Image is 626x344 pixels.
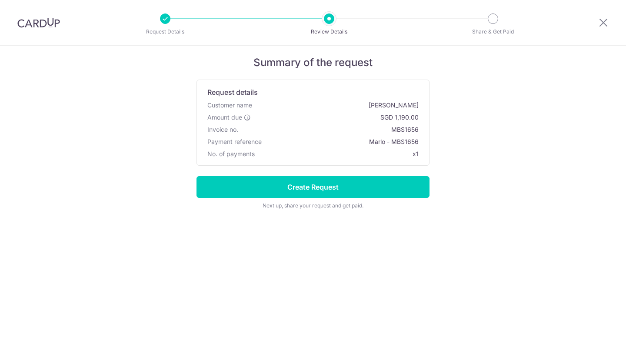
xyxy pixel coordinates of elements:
[207,87,258,97] span: Request details
[242,125,419,134] span: MBS1656
[207,137,262,146] span: Payment reference
[297,27,361,36] p: Review Details
[254,113,419,122] span: SGD 1,190.00
[207,125,238,134] span: Invoice no.
[570,318,617,340] iframe: Opens a widget where you can find more information
[196,56,430,69] h5: Summary of the request
[196,201,430,210] div: Next up, share your request and get paid.
[196,176,430,198] input: Create Request
[207,150,255,158] span: No. of payments
[17,17,60,28] img: CardUp
[207,101,252,110] span: Customer name
[133,27,197,36] p: Request Details
[256,101,419,110] span: [PERSON_NAME]
[207,113,251,122] label: Amount due
[265,137,419,146] span: Marlo - MBS1656
[413,150,419,157] span: x1
[461,27,525,36] p: Share & Get Paid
